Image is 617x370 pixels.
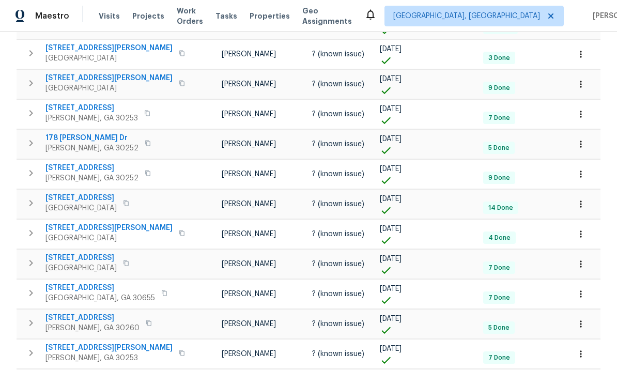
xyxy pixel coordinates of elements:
span: Properties [250,11,290,22]
span: [STREET_ADDRESS][PERSON_NAME] [45,343,173,353]
span: Geo Assignments [302,6,352,27]
span: [PERSON_NAME] [222,321,276,328]
span: [STREET_ADDRESS] [45,283,155,294]
span: [PERSON_NAME] [222,351,276,358]
span: ? (known issue) [312,81,364,88]
span: [GEOGRAPHIC_DATA] [45,54,173,64]
span: [PERSON_NAME], GA 30252 [45,174,138,184]
span: ? (known issue) [312,261,364,268]
span: [DATE] [380,196,402,203]
span: 7 Done [484,264,514,273]
span: [STREET_ADDRESS] [45,253,117,264]
span: [DATE] [380,106,402,113]
span: ? (known issue) [312,171,364,178]
span: Work Orders [177,6,203,27]
span: 7 Done [484,114,514,123]
span: Maestro [35,11,69,22]
span: 5 Done [484,144,514,153]
span: [DATE] [380,346,402,353]
span: Visits [99,11,120,22]
span: [STREET_ADDRESS][PERSON_NAME] [45,223,173,234]
span: 9 Done [484,174,514,183]
span: [DATE] [380,286,402,293]
span: [PERSON_NAME] [222,81,276,88]
span: [DATE] [380,316,402,323]
span: [PERSON_NAME] [222,141,276,148]
span: 7 Done [484,354,514,363]
span: [DATE] [380,46,402,53]
span: ? (known issue) [312,111,364,118]
span: ? (known issue) [312,321,364,328]
span: [PERSON_NAME] [222,231,276,238]
span: 9 Done [484,84,514,93]
span: ? (known issue) [312,51,364,58]
span: 7 Done [484,294,514,303]
span: ? (known issue) [312,291,364,298]
span: [GEOGRAPHIC_DATA] [45,234,173,244]
span: [PERSON_NAME] [222,111,276,118]
span: Projects [132,11,164,22]
span: ? (known issue) [312,141,364,148]
span: [GEOGRAPHIC_DATA] [45,84,173,94]
span: [PERSON_NAME], GA 30253 [45,353,173,364]
span: ? (known issue) [312,231,364,238]
span: [DATE] [380,256,402,263]
span: [DATE] [380,136,402,143]
span: [STREET_ADDRESS] [45,163,138,174]
span: [DATE] [380,76,402,83]
span: 3 Done [484,54,514,63]
span: ? (known issue) [312,201,364,208]
span: [GEOGRAPHIC_DATA], [GEOGRAPHIC_DATA] [393,11,540,22]
span: [GEOGRAPHIC_DATA], GA 30655 [45,294,155,304]
span: [STREET_ADDRESS] [45,193,117,204]
span: ? (known issue) [312,351,364,358]
span: 5 Done [484,324,514,333]
span: [PERSON_NAME], GA 30260 [45,323,140,334]
span: [PERSON_NAME], GA 30252 [45,144,138,154]
span: [PERSON_NAME] [222,51,276,58]
span: [STREET_ADDRESS][PERSON_NAME] [45,43,173,54]
span: 4 Done [484,234,515,243]
span: [DATE] [380,166,402,173]
span: [GEOGRAPHIC_DATA] [45,204,117,214]
span: [STREET_ADDRESS][PERSON_NAME] [45,73,173,84]
span: [PERSON_NAME] [222,261,276,268]
span: [DATE] [380,226,402,233]
span: [PERSON_NAME], GA 30253 [45,114,138,124]
span: [PERSON_NAME] [222,171,276,178]
span: [GEOGRAPHIC_DATA] [45,264,117,274]
span: [STREET_ADDRESS] [45,103,138,114]
span: 178 [PERSON_NAME] Dr [45,133,138,144]
span: 14 Done [484,204,517,213]
span: [PERSON_NAME] [222,291,276,298]
span: [PERSON_NAME] [222,201,276,208]
span: [STREET_ADDRESS] [45,313,140,323]
span: Tasks [215,13,237,20]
